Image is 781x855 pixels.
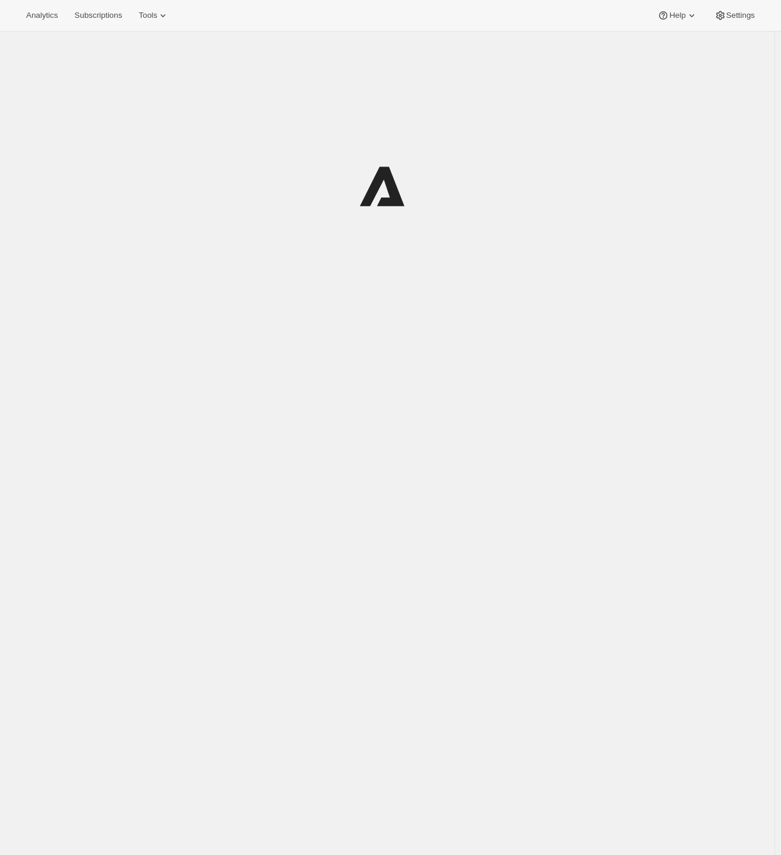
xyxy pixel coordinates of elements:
button: Analytics [19,7,65,24]
button: Subscriptions [67,7,129,24]
span: Help [669,11,685,20]
span: Tools [139,11,157,20]
span: Settings [726,11,755,20]
span: Subscriptions [74,11,122,20]
button: Help [650,7,704,24]
button: Settings [707,7,762,24]
span: Analytics [26,11,58,20]
button: Tools [131,7,176,24]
